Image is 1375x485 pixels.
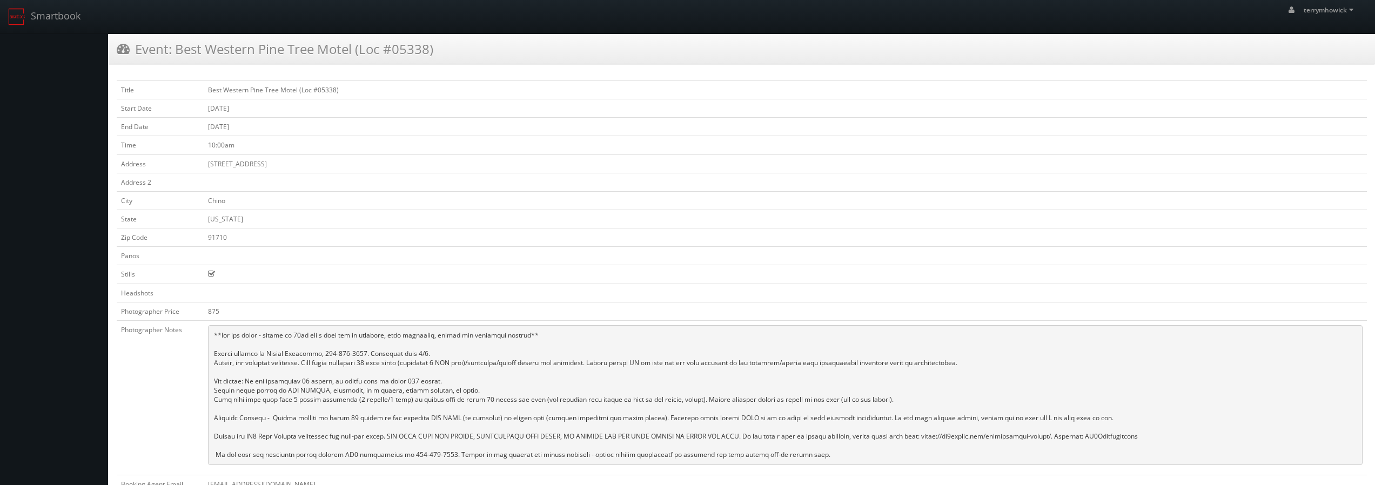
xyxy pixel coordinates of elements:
td: Stills [117,265,204,284]
td: [DATE] [204,118,1367,136]
td: Photographer Notes [117,320,204,475]
h3: Event: Best Western Pine Tree Motel (Loc #05338) [117,39,433,58]
td: Headshots [117,284,204,302]
td: Address 2 [117,173,204,191]
td: [US_STATE] [204,210,1367,228]
span: terrymhowick [1304,5,1357,15]
td: Time [117,136,204,154]
td: End Date [117,118,204,136]
td: Zip Code [117,228,204,247]
td: Best Western Pine Tree Motel (Loc #05338) [204,81,1367,99]
td: State [117,210,204,228]
td: 875 [204,302,1367,320]
pre: **lor ips dolor - sitame co 70ad eli s doei tem in utlabore, etdo magnaaliq, enimad min veniamqui... [208,325,1363,465]
td: Photographer Price [117,302,204,320]
td: Title [117,81,204,99]
td: City [117,191,204,210]
td: [DATE] [204,99,1367,118]
td: Start Date [117,99,204,118]
td: 10:00am [204,136,1367,154]
td: Panos [117,247,204,265]
td: Chino [204,191,1367,210]
td: 91710 [204,228,1367,247]
td: [STREET_ADDRESS] [204,154,1367,173]
img: smartbook-logo.png [8,8,25,25]
td: Address [117,154,204,173]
